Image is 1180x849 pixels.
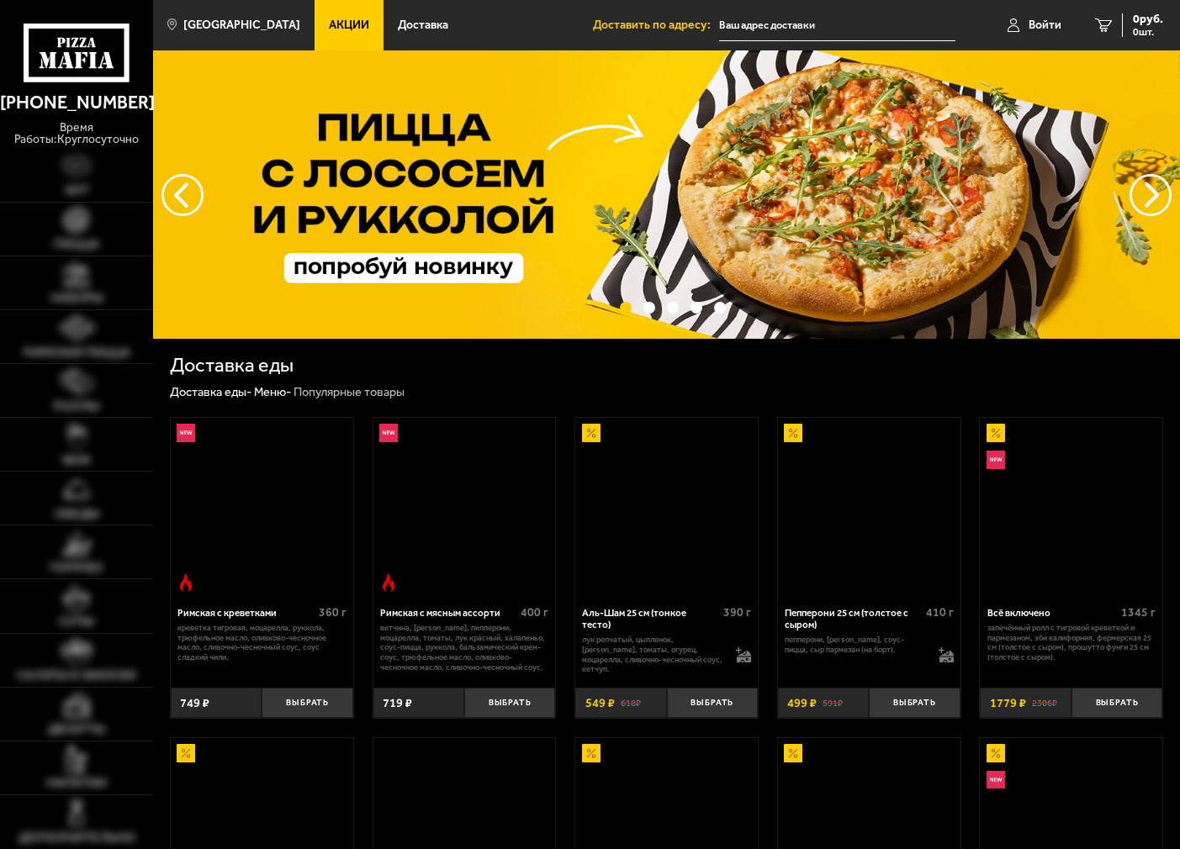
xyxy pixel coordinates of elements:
[1130,174,1172,216] button: предыдущий
[784,424,802,442] img: Акционный
[17,669,136,682] span: Салаты и закуски
[987,451,1005,469] img: Новинка
[50,562,103,574] span: Горячее
[869,688,960,718] button: Выбрать
[177,623,347,662] p: креветка тигровая, моцарелла, руккола, трюфельное масло, оливково-чесночное масло, сливочно-чесно...
[987,424,1005,442] img: Акционный
[1121,605,1156,620] span: 1345 г
[171,418,353,598] a: НовинкаОстрое блюдоРимская с креветками
[380,623,549,672] p: ветчина, [PERSON_NAME], пепперони, моцарелла, томаты, лук красный, халапеньо, соус-пицца, руккола...
[319,605,347,620] span: 360 г
[823,697,843,709] s: 591 ₽
[180,697,209,709] span: 749 ₽
[183,19,300,31] span: [GEOGRAPHIC_DATA]
[170,384,251,399] a: Доставка еды-
[575,418,758,598] a: АкционныйАль-Шам 25 см (тонкое тесто)
[1133,27,1163,37] span: 0 шт.
[19,831,135,844] span: Дополнительно
[521,605,548,620] span: 400 г
[294,384,405,400] div: Популярные товары
[926,605,954,620] span: 410 г
[24,346,130,359] span: Римская пицца
[987,771,1005,789] img: Новинка
[50,292,103,304] span: Наборы
[593,19,719,31] span: Доставить по адресу:
[329,19,369,31] span: Акции
[785,635,926,654] p: пепперони, [PERSON_NAME], соус-пицца, сыр пармезан (на борт).
[398,19,448,31] span: Доставка
[1029,19,1061,31] span: Войти
[621,697,641,709] s: 618 ₽
[980,418,1162,598] a: АкционныйНовинкаВсё включено
[620,302,632,314] button: точки переключения
[54,400,99,413] span: Роллы
[170,356,294,375] h1: Доставка еды
[380,607,517,619] div: Римская с мясным ассорти
[54,238,99,250] span: Пицца
[161,174,204,216] button: следующий
[1133,13,1163,25] span: 0 руб.
[379,424,398,442] img: Новинка
[723,605,751,620] span: 390 г
[177,424,195,442] img: Новинка
[582,424,601,442] img: Акционный
[667,302,679,314] button: точки переключения
[987,623,1156,662] p: Запечённый ролл с тигровой креветкой и пармезаном, Эби Калифорния, Фермерская 25 см (толстое с сы...
[785,607,922,630] div: Пепперони 25 см (толстое с сыром)
[990,697,1026,709] span: 1779 ₽
[778,418,960,598] a: АкционныйПепперони 25 см (толстое с сыром)
[383,697,412,709] span: 719 ₽
[48,723,105,736] span: Десерты
[262,688,352,718] button: Выбрать
[177,744,195,762] img: Акционный
[1072,688,1162,718] button: Выбрать
[582,744,601,762] img: Акционный
[987,607,1118,619] div: Всё включено
[177,607,315,619] div: Римская с креветками
[379,573,398,592] img: Острое блюдо
[62,454,91,467] span: WOK
[719,10,955,41] input: Ваш адрес доставки
[691,302,702,314] button: точки переключения
[787,697,817,709] span: 499 ₽
[582,607,719,630] div: Аль-Шам 25 см (тонкое тесто)
[1032,697,1057,709] s: 2306 ₽
[46,777,107,789] span: Напитки
[254,384,291,399] a: Меню-
[65,184,89,197] span: Хит
[667,688,758,718] button: Выбрать
[784,744,802,762] img: Акционный
[643,302,655,314] button: точки переключения
[55,508,99,520] span: Обеды
[373,418,556,598] a: НовинкаОстрое блюдоРимская с мясным ассорти
[714,302,726,314] button: точки переключения
[464,688,555,718] button: Выбрать
[582,635,723,674] p: лук репчатый, цыпленок, [PERSON_NAME], томаты, огурец, моцарелла, сливочно-чесночный соус, кетчуп.
[177,573,195,592] img: Острое блюдо
[59,615,94,628] span: Супы
[585,697,615,709] span: 549 ₽
[987,744,1005,762] img: Акционный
